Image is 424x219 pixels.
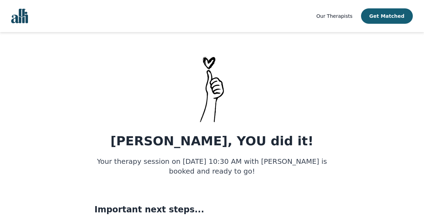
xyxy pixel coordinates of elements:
h1: [PERSON_NAME], YOU did it! [111,134,313,148]
img: Thank-You-_1_uatste.png [194,54,230,123]
span: Our Therapists [316,13,352,19]
a: Our Therapists [316,12,352,20]
img: alli logo [11,9,28,23]
button: Get Matched [361,8,413,24]
h5: Your therapy session on [DATE] 10:30 AM with [PERSON_NAME] is booked and ready to go! [94,156,330,176]
h3: Important next steps... [94,204,330,215]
